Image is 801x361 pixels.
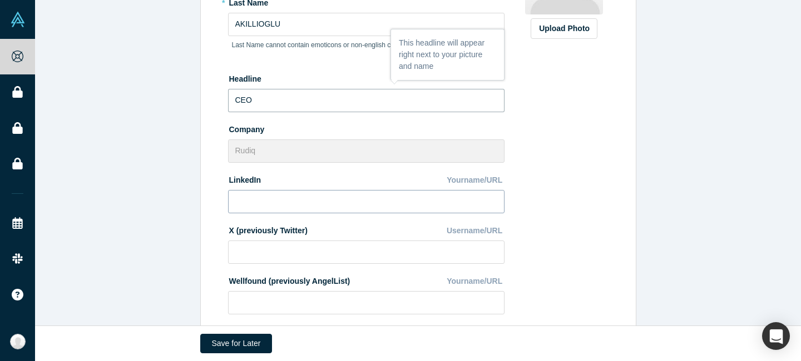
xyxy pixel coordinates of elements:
label: Headline [228,69,505,85]
img: Mustafa Kemal Akıllıoğlu's Account [10,334,26,349]
label: X (previously Twitter) [228,221,308,237]
div: Yourname/URL [447,171,505,190]
div: Upload Photo [539,23,589,34]
button: Save for Later [200,334,273,353]
p: Last Name cannot contain emoticons or non-english characters [232,40,501,50]
label: Company [228,120,505,136]
div: Yourname/URL [447,272,505,291]
label: LinkedIn [228,171,261,186]
div: Username/URL [447,221,505,240]
img: Alchemist Vault Logo [10,12,26,27]
label: Crunchbase [228,322,274,338]
label: Wellfound (previously AngelList) [228,272,350,287]
div: Yourname/URL [447,322,505,342]
div: This headline will appear right next to your picture and name [391,29,504,80]
input: Partner, CEO [228,89,505,112]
